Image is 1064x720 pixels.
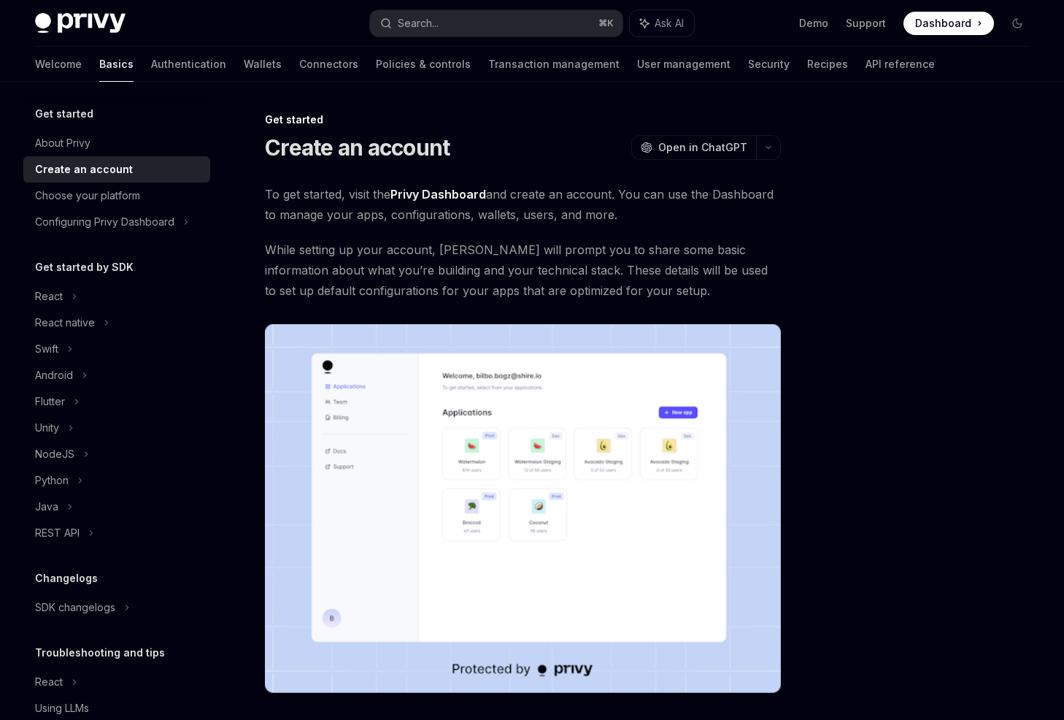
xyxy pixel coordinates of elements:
div: About Privy [35,134,90,152]
div: Get started [265,112,781,127]
div: Java [35,498,58,516]
div: Search... [398,15,439,32]
a: Dashboard [903,12,994,35]
div: SDK changelogs [35,599,115,616]
img: dark logo [35,13,126,34]
div: Unity [35,419,59,437]
a: Support [846,16,886,31]
a: Transaction management [488,47,620,82]
a: About Privy [23,130,210,156]
span: To get started, visit the and create an account. You can use the Dashboard to manage your apps, c... [265,184,781,225]
a: Wallets [244,47,282,82]
div: REST API [35,524,80,542]
a: Connectors [299,47,358,82]
a: Basics [99,47,134,82]
span: Open in ChatGPT [658,140,747,155]
button: Search...⌘K [370,10,622,37]
h5: Changelogs [35,570,98,587]
div: React native [35,314,95,332]
a: API reference [866,47,935,82]
a: Welcome [35,47,82,82]
div: Flutter [35,393,65,410]
h5: Troubleshooting and tips [35,644,165,662]
a: User management [637,47,730,82]
div: Choose your platform [35,187,140,204]
div: Swift [35,340,58,358]
h5: Get started [35,105,93,123]
div: Android [35,367,73,384]
img: images/Dash.png [265,324,781,693]
div: React [35,288,63,305]
div: Configuring Privy Dashboard [35,213,174,231]
span: ⌘ K [598,18,614,29]
a: Authentication [151,47,226,82]
button: Open in ChatGPT [631,135,756,160]
a: Create an account [23,156,210,183]
a: Demo [799,16,828,31]
div: Create an account [35,161,133,178]
div: Using LLMs [35,700,89,717]
span: Dashboard [915,16,971,31]
span: While setting up your account, [PERSON_NAME] will prompt you to share some basic information abou... [265,240,781,301]
div: NodeJS [35,445,74,463]
button: Ask AI [630,10,694,37]
h1: Create an account [265,134,450,161]
h5: Get started by SDK [35,258,134,276]
a: Security [748,47,790,82]
div: Python [35,472,69,489]
button: Toggle dark mode [1006,12,1029,35]
div: React [35,673,63,691]
span: Ask AI [655,16,684,31]
a: Policies & controls [376,47,471,82]
a: Privy Dashboard [390,187,486,202]
a: Recipes [807,47,848,82]
a: Choose your platform [23,183,210,209]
